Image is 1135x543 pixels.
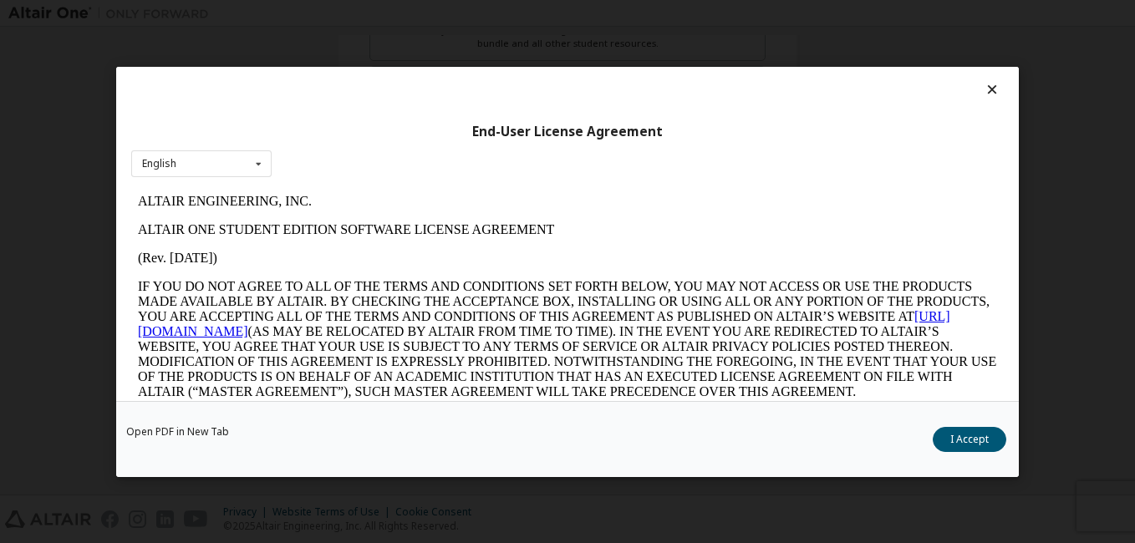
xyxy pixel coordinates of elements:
[126,427,229,437] a: Open PDF in New Tab
[7,35,866,50] p: ALTAIR ONE STUDENT EDITION SOFTWARE LICENSE AGREEMENT
[7,63,866,79] p: (Rev. [DATE])
[933,427,1006,452] button: I Accept
[7,226,866,286] p: This Altair One Student Edition Software License Agreement (“Agreement”) is between Altair Engine...
[131,123,1004,140] div: End-User License Agreement
[7,7,866,22] p: ALTAIR ENGINEERING, INC.
[7,92,866,212] p: IF YOU DO NOT AGREE TO ALL OF THE TERMS AND CONDITIONS SET FORTH BELOW, YOU MAY NOT ACCESS OR USE...
[7,122,819,151] a: [URL][DOMAIN_NAME]
[142,159,176,169] div: English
